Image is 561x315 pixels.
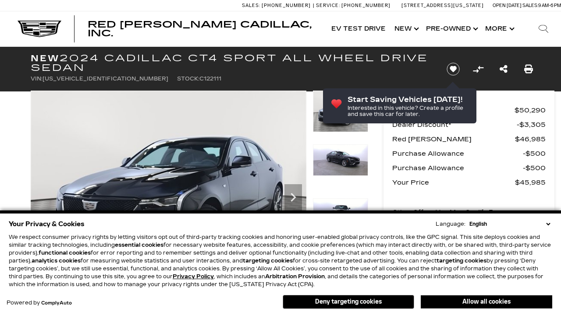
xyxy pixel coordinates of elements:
[242,3,260,8] span: Sales:
[524,63,533,75] a: Print this New 2024 Cadillac CT4 Sport All Wheel Drive Sedan
[392,133,546,145] a: Red [PERSON_NAME] $46,985
[392,104,515,116] span: MSRP
[436,221,465,227] div: Language:
[444,62,463,76] button: Save vehicle
[392,147,546,160] a: Purchase Allowance $500
[522,3,538,8] span: Sales:
[523,147,546,160] span: $500
[472,63,485,76] button: Compare vehicle
[538,3,561,8] span: 9 AM-6 PM
[392,176,546,189] a: Your Price $45,985
[18,21,61,37] img: Cadillac Dark Logo with Cadillac White Text
[401,3,484,8] a: [STREET_ADDRESS][US_STATE]
[313,91,368,132] img: New 2024 Black Raven Cadillac Sport image 1
[9,218,85,230] span: Your Privacy & Cookies
[31,91,306,297] img: New 2024 Black Raven Cadillac Sport image 1
[31,53,60,63] strong: New
[390,11,422,46] a: New
[283,295,414,309] button: Deny targeting cookies
[392,119,546,131] a: Dealer Discount* $3,305
[392,133,515,145] span: Red [PERSON_NAME]
[115,242,163,248] strong: essential cookies
[392,206,500,219] p: Other Offers You May Qualify For
[199,76,221,82] span: C122111
[515,133,546,145] span: $46,985
[242,3,313,8] a: Sales: [PHONE_NUMBER]
[327,11,390,46] a: EV Test Drive
[41,301,72,306] a: ComplyAuto
[31,53,432,73] h1: 2024 Cadillac CT4 Sport All Wheel Drive Sedan
[265,273,325,280] strong: Arbitration Provision
[515,176,546,189] span: $45,985
[88,19,312,38] span: Red [PERSON_NAME] Cadillac, Inc.
[39,250,91,256] strong: functional cookies
[392,162,523,174] span: Purchase Allowance
[7,300,72,306] div: Powered by
[313,3,393,8] a: Service: [PHONE_NUMBER]
[515,104,546,116] span: $50,290
[88,20,318,38] a: Red [PERSON_NAME] Cadillac, Inc.
[422,11,481,46] a: Pre-Owned
[493,3,522,8] span: Open [DATE]
[313,144,368,176] img: New 2024 Black Raven Cadillac Sport image 2
[243,258,293,264] strong: targeting cookies
[173,273,214,280] a: Privacy Policy
[467,220,552,228] select: Language Select
[421,295,552,308] button: Allow all cookies
[392,176,515,189] span: Your Price
[177,76,199,82] span: Stock:
[437,258,486,264] strong: targeting cookies
[392,104,546,116] a: MSRP $50,290
[392,119,517,131] span: Dealer Discount*
[500,63,508,75] a: Share this New 2024 Cadillac CT4 Sport All Wheel Drive Sedan
[43,76,168,82] span: [US_VEHICLE_IDENTIFICATION_NUMBER]
[392,162,546,174] a: Purchase Allowance $500
[517,119,546,131] span: $3,305
[9,233,552,288] p: We respect consumer privacy rights by letting visitors opt out of third-party tracking cookies an...
[262,3,311,8] span: [PHONE_NUMBER]
[316,3,340,8] span: Service:
[31,76,43,82] span: VIN:
[523,162,546,174] span: $500
[341,3,391,8] span: [PHONE_NUMBER]
[32,258,81,264] strong: analytics cookies
[481,11,517,46] button: More
[392,147,523,160] span: Purchase Allowance
[284,184,302,210] div: Next
[313,198,368,230] img: New 2024 Black Raven Cadillac Sport image 3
